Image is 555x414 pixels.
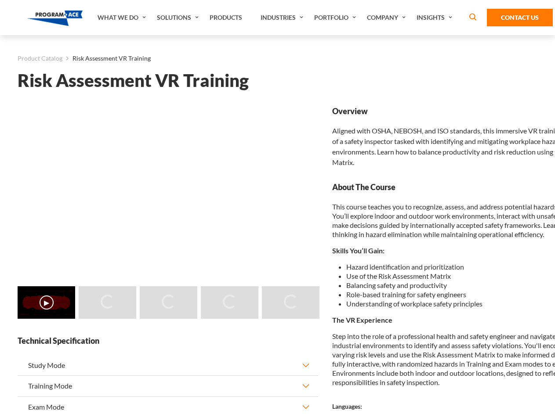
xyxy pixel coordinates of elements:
[487,9,553,26] a: Contact Us
[18,376,318,396] button: Training Mode
[18,286,75,319] img: Risk Assessment VR Training - Video 0
[18,335,318,346] strong: Technical Specification
[18,53,62,64] a: Product Catalog
[332,403,362,410] strong: Languages:
[62,53,151,64] li: Risk Assessment VR Training
[27,11,83,26] img: Program-Ace
[40,295,54,310] button: ▶
[18,106,318,275] iframe: Risk Assessment VR Training - Video 0
[18,355,318,375] button: Study Mode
